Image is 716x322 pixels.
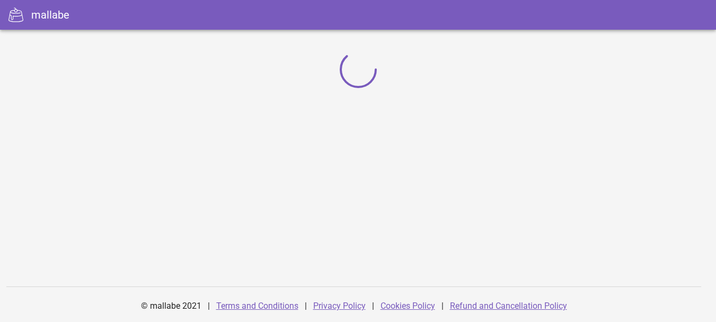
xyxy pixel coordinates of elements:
[305,293,307,319] div: |
[313,301,366,311] a: Privacy Policy
[372,293,374,319] div: |
[450,301,567,311] a: Refund and Cancellation Policy
[208,293,210,319] div: |
[441,293,444,319] div: |
[31,7,69,23] div: mallabe
[216,301,298,311] a: Terms and Conditions
[135,293,208,319] div: © mallabe 2021
[381,301,435,311] a: Cookies Policy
